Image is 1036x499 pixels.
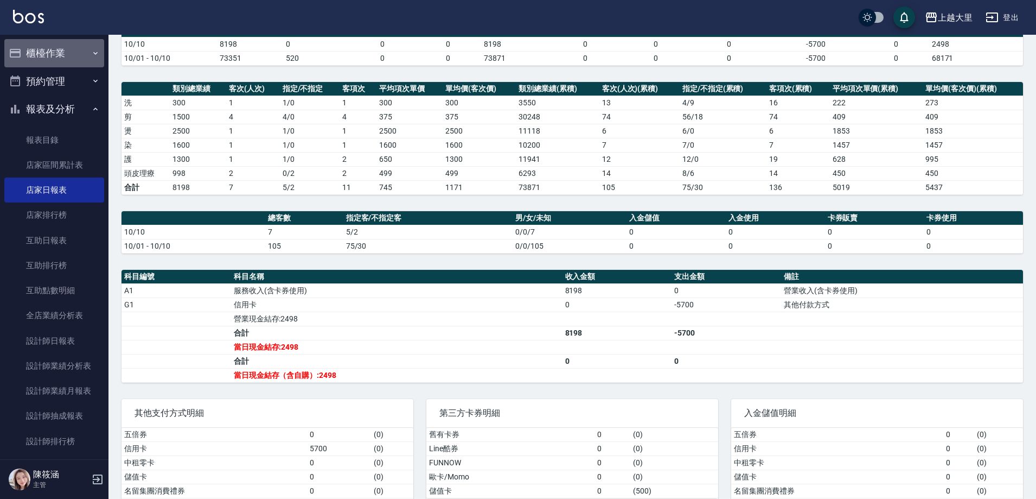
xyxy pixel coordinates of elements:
[371,456,413,470] td: ( 0 )
[562,354,672,368] td: 0
[415,37,481,51] td: 0
[974,484,1023,498] td: ( 0 )
[769,37,863,51] td: -5700
[562,270,672,284] th: 收入金額
[226,82,280,96] th: 客次(人次)
[689,37,769,51] td: 0
[680,138,766,152] td: 7 / 0
[781,298,1023,312] td: 其他付款方式
[9,469,30,490] img: Person
[265,225,343,239] td: 7
[121,270,231,284] th: 科目編號
[672,283,781,298] td: 0
[307,456,371,470] td: 0
[924,225,1023,239] td: 0
[340,82,376,96] th: 客項次
[974,470,1023,484] td: ( 0 )
[481,51,547,65] td: 73871
[135,408,400,419] span: 其他支付方式明細
[630,456,718,470] td: ( 0 )
[623,37,689,51] td: 0
[672,354,781,368] td: 0
[943,456,975,470] td: 0
[726,211,825,225] th: 入金使用
[516,166,599,180] td: 6293
[280,110,340,124] td: 4 / 0
[680,96,766,110] td: 4 / 9
[426,484,594,498] td: 儲值卡
[121,456,307,470] td: 中租零卡
[672,326,781,340] td: -5700
[731,484,943,498] td: 名留集團消費禮券
[599,110,680,124] td: 74
[481,37,547,51] td: 8198
[376,124,443,138] td: 2500
[599,96,680,110] td: 13
[426,441,594,456] td: Line酷券
[781,283,1023,298] td: 營業收入(含卡券使用)
[121,166,170,180] td: 頭皮理療
[766,152,830,166] td: 19
[929,51,1023,65] td: 68171
[680,124,766,138] td: 6 / 0
[547,51,623,65] td: 0
[121,37,217,51] td: 10/10
[121,283,231,298] td: A1
[626,211,726,225] th: 入金儲值
[121,211,1023,254] table: a dense table
[943,428,975,442] td: 0
[516,180,599,194] td: 73871
[283,51,349,65] td: 520
[226,166,280,180] td: 2
[307,428,371,442] td: 0
[4,39,104,67] button: 櫃檯作業
[599,152,680,166] td: 12
[4,153,104,178] a: 店家區間累計表
[938,11,973,24] div: 上越大里
[599,138,680,152] td: 7
[516,152,599,166] td: 11941
[893,7,915,28] button: save
[594,484,630,498] td: 0
[231,326,562,340] td: 合計
[283,37,349,51] td: 0
[121,12,1023,66] table: a dense table
[371,470,413,484] td: ( 0 )
[170,82,226,96] th: 類別總業績
[443,152,516,166] td: 1300
[340,138,376,152] td: 1
[443,180,516,194] td: 1171
[226,124,280,138] td: 1
[830,124,923,138] td: 1853
[376,166,443,180] td: 499
[4,128,104,153] a: 報表目錄
[231,298,562,312] td: 信用卡
[923,124,1023,138] td: 1853
[439,408,705,419] span: 第三方卡券明細
[680,166,766,180] td: 8 / 6
[680,180,766,194] td: 75/30
[231,283,562,298] td: 服務收入(含卡券使用)
[121,51,217,65] td: 10/01 - 10/10
[121,124,170,138] td: 燙
[4,303,104,328] a: 全店業績分析表
[562,283,672,298] td: 8198
[630,428,718,442] td: ( 0 )
[307,441,371,456] td: 5700
[426,428,594,442] td: 舊有卡券
[170,110,226,124] td: 1500
[923,138,1023,152] td: 1457
[340,166,376,180] td: 2
[863,37,929,51] td: 0
[516,110,599,124] td: 30248
[516,138,599,152] td: 10200
[923,82,1023,96] th: 單均價(客次價)(累積)
[923,96,1023,110] td: 273
[923,110,1023,124] td: 409
[830,110,923,124] td: 409
[974,441,1023,456] td: ( 0 )
[280,96,340,110] td: 1 / 0
[689,51,769,65] td: 0
[121,239,265,253] td: 10/01 - 10/10
[766,110,830,124] td: 74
